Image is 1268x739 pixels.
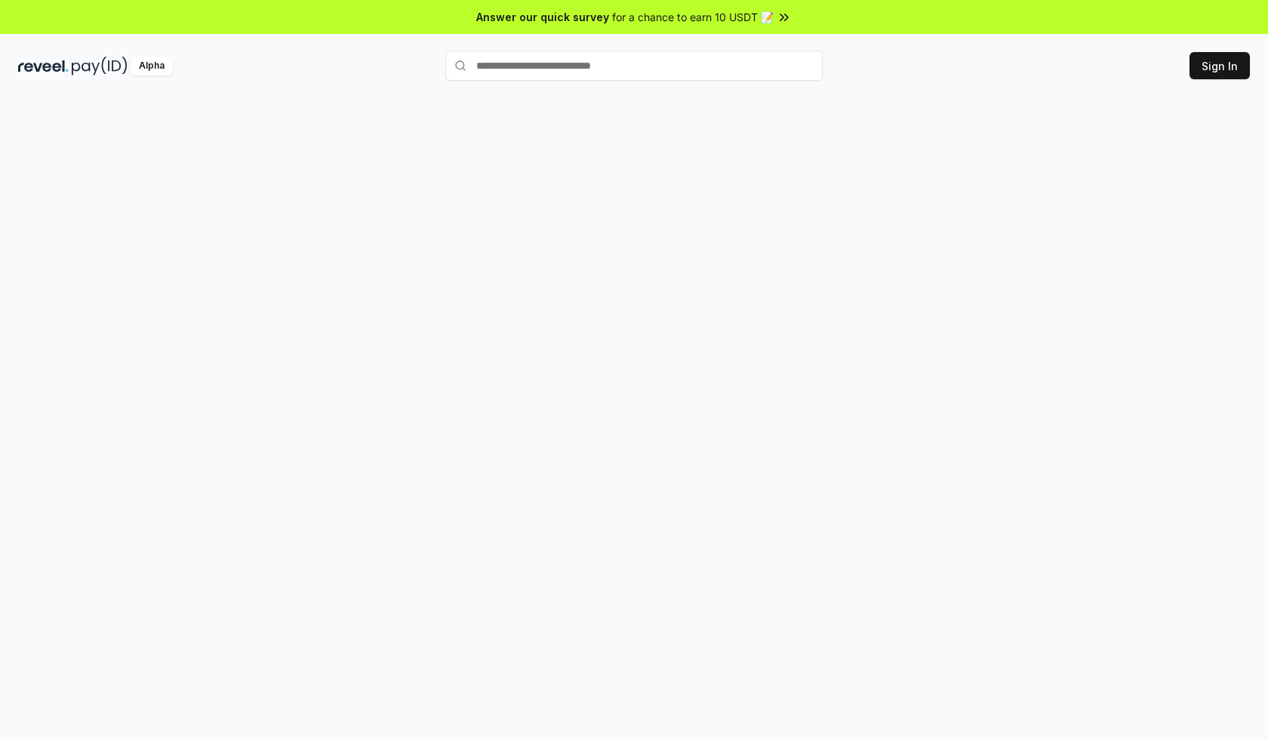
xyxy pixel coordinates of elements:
[72,57,128,75] img: pay_id
[476,9,609,25] span: Answer our quick survey
[131,57,173,75] div: Alpha
[1190,52,1250,79] button: Sign In
[18,57,69,75] img: reveel_dark
[612,9,774,25] span: for a chance to earn 10 USDT 📝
